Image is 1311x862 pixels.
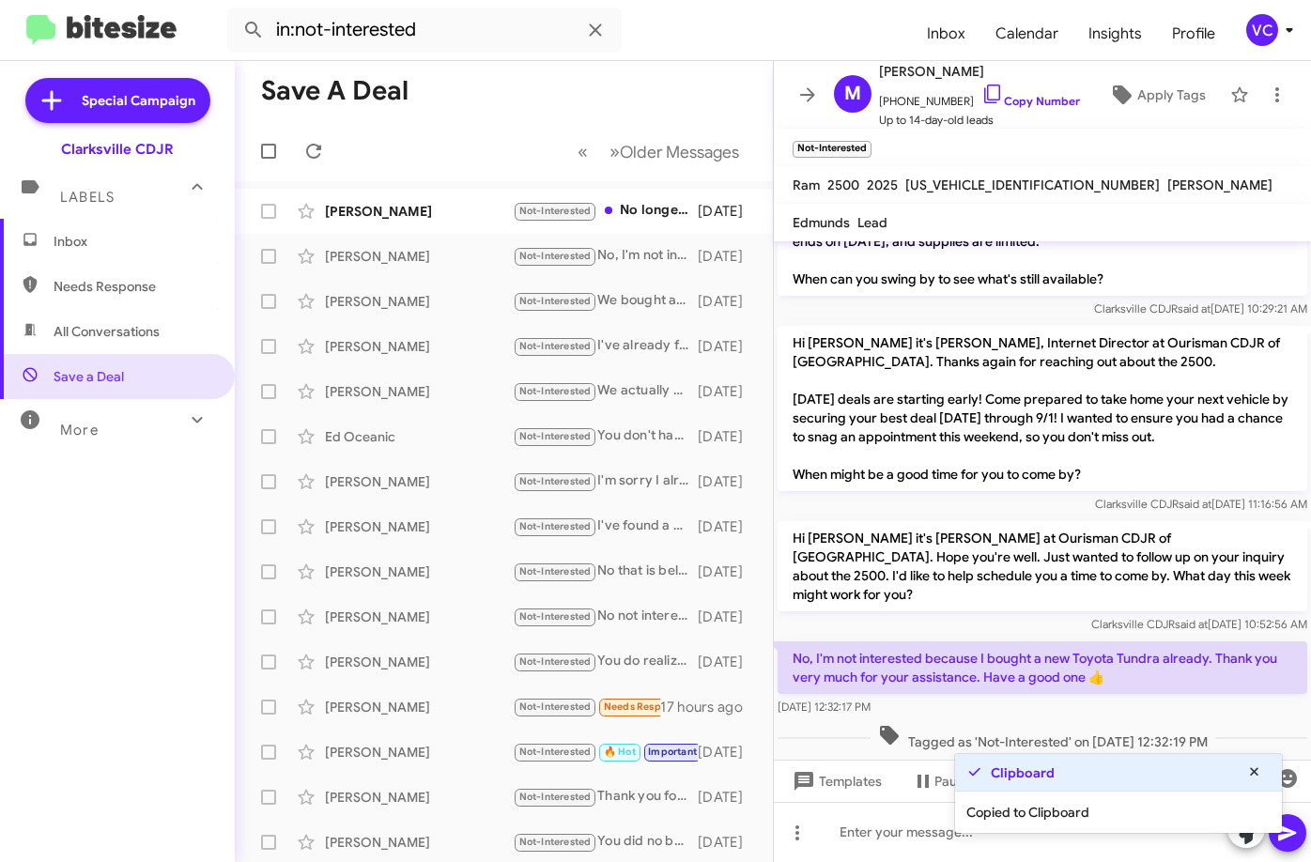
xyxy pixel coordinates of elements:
[827,177,859,193] span: 2500
[519,610,592,623] span: Not-Interested
[698,427,758,446] div: [DATE]
[519,475,592,487] span: Not-Interested
[54,367,124,386] span: Save a Deal
[1094,301,1307,316] span: Clarksville CDJR [DATE] 10:29:21 AM
[519,520,592,532] span: Not-Interested
[519,655,592,668] span: Not-Interested
[598,132,750,171] button: Next
[566,132,599,171] button: Previous
[519,295,592,307] span: Not-Interested
[61,140,174,159] div: Clarksville CDJR
[519,565,592,577] span: Not-Interested
[871,724,1215,751] span: Tagged as 'Not-Interested' on [DATE] 12:32:19 PM
[648,746,697,758] span: Important
[844,79,861,109] span: M
[519,700,592,713] span: Not-Interested
[325,337,513,356] div: [PERSON_NAME]
[1178,301,1211,316] span: said at
[991,763,1055,782] strong: Clipboard
[660,698,758,716] div: 17 hours ago
[325,788,513,807] div: [PERSON_NAME]
[609,140,620,163] span: »
[54,322,160,341] span: All Conversations
[519,250,592,262] span: Not-Interested
[698,788,758,807] div: [DATE]
[905,177,1160,193] span: [US_VEHICLE_IDENTIFICATION_NUMBER]
[698,562,758,581] div: [DATE]
[774,764,897,798] button: Templates
[519,430,592,442] span: Not-Interested
[698,517,758,536] div: [DATE]
[513,516,698,537] div: I've found a car thank you
[54,277,213,296] span: Needs Response
[793,141,871,158] small: Not-Interested
[620,142,739,162] span: Older Messages
[897,764,986,798] button: Pause
[261,76,409,106] h1: Save a Deal
[879,83,1080,111] span: [PHONE_NUMBER]
[513,606,698,627] div: No not interested in selling
[519,340,592,352] span: Not-Interested
[1157,7,1230,61] a: Profile
[325,562,513,581] div: [PERSON_NAME]
[857,214,887,231] span: Lead
[981,94,1080,108] a: Copy Number
[513,380,698,402] div: We actually ended up getting another car but thank you
[513,741,698,762] div: But here's an idea.... since the Grand's only sell when you drop the 106k + sticker down to mid 8...
[912,7,980,61] a: Inbox
[789,764,882,798] span: Templates
[325,427,513,446] div: Ed Oceanic
[513,470,698,492] div: I'm sorry I already bought another vehicle
[325,472,513,491] div: [PERSON_NAME]
[698,653,758,671] div: [DATE]
[513,651,698,672] div: You do realize that I sold my Jeep [DATE], right?
[1095,497,1307,511] span: Clarksville CDJR [DATE] 11:16:56 AM
[325,292,513,311] div: [PERSON_NAME]
[698,337,758,356] div: [DATE]
[325,517,513,536] div: [PERSON_NAME]
[1073,7,1157,61] a: Insights
[793,214,850,231] span: Edmunds
[25,78,210,123] a: Special Campaign
[778,521,1307,611] p: Hi [PERSON_NAME] it's [PERSON_NAME] at Ourisman CDJR of [GEOGRAPHIC_DATA]. Hope you're well. Just...
[698,247,758,266] div: [DATE]
[513,245,698,267] div: No, I'm not interested because I bought a new Toyota Tundra already. Thank you very much for your...
[60,422,99,439] span: More
[519,791,592,803] span: Not-Interested
[1179,497,1211,511] span: said at
[325,833,513,852] div: [PERSON_NAME]
[980,7,1073,61] a: Calendar
[955,792,1282,833] div: Copied to Clipboard
[519,746,592,758] span: Not-Interested
[698,472,758,491] div: [DATE]
[793,177,820,193] span: Ram
[778,641,1307,694] p: No, I'm not interested because I bought a new Toyota Tundra already. Thank you very much for your...
[934,764,971,798] span: Pause
[604,746,636,758] span: 🔥 Hot
[1246,14,1278,46] div: VC
[519,385,592,397] span: Not-Interested
[325,698,513,716] div: [PERSON_NAME]
[1092,78,1221,112] button: Apply Tags
[325,608,513,626] div: [PERSON_NAME]
[698,382,758,401] div: [DATE]
[513,335,698,357] div: I've already found a vehicle. Thank you anyway
[1175,617,1208,631] span: said at
[519,836,592,848] span: Not-Interested
[698,608,758,626] div: [DATE]
[698,292,758,311] div: [DATE]
[325,653,513,671] div: [PERSON_NAME]
[60,189,115,206] span: Labels
[325,382,513,401] div: [PERSON_NAME]
[325,743,513,762] div: [PERSON_NAME]
[778,326,1307,491] p: Hi [PERSON_NAME] it's [PERSON_NAME], Internet Director at Ourisman CDJR of [GEOGRAPHIC_DATA]. Tha...
[513,425,698,447] div: You don't have the vehicle I want. Sorry
[698,743,758,762] div: [DATE]
[513,561,698,582] div: No that is below my threshold but thank you for reaching out.
[778,700,871,714] span: [DATE] 12:32:17 PM
[513,831,698,853] div: You did no business with our location in [GEOGRAPHIC_DATA]. On conversation.
[325,202,513,221] div: [PERSON_NAME]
